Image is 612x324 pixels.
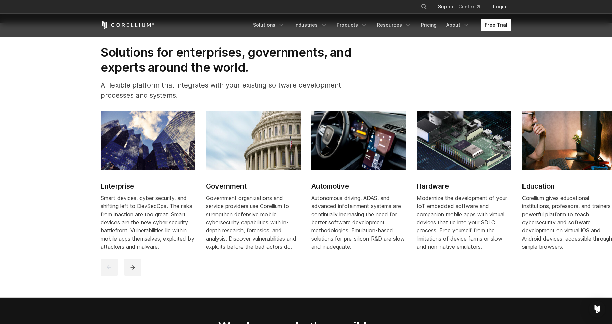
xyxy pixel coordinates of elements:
[417,19,441,31] a: Pricing
[481,19,511,31] a: Free Trial
[417,111,511,258] a: Hardware Hardware Modernize the development of your IoT embedded software and companion mobile ap...
[101,194,195,251] div: Smart devices, cyber security, and shifting left to DevSecOps. The risks from inaction are too gr...
[101,111,195,170] img: Enterprise
[589,301,605,317] div: Open Intercom Messenger
[373,19,415,31] a: Resources
[311,194,406,251] div: Autonomous driving, ADAS, and advanced infotainment systems are continually increasing the need f...
[488,1,511,13] a: Login
[101,45,370,75] h2: Solutions for enterprises, governments, and experts around the world.
[124,259,141,276] button: next
[101,181,195,191] h2: Enterprise
[249,19,511,31] div: Navigation Menu
[249,19,289,31] a: Solutions
[101,111,195,258] a: Enterprise Enterprise Smart devices, cyber security, and shifting left to DevSecOps. The risks fr...
[412,1,511,13] div: Navigation Menu
[290,19,331,31] a: Industries
[206,111,301,170] img: Government
[206,194,301,251] div: Government organizations and service providers use Corellium to strengthen defensive mobile cyber...
[206,181,301,191] h2: Government
[418,1,430,13] button: Search
[311,111,406,170] img: Automotive
[442,19,474,31] a: About
[433,1,485,13] a: Support Center
[333,19,372,31] a: Products
[311,111,406,258] a: Automotive Automotive Autonomous driving, ADAS, and advanced infotainment systems are continually...
[417,195,507,250] span: Modernize the development of your IoT embedded software and companion mobile apps with virtual de...
[417,111,511,170] img: Hardware
[101,259,118,276] button: previous
[101,21,154,29] a: Corellium Home
[417,181,511,191] h2: Hardware
[101,80,370,100] p: A flexible platform that integrates with your existing software development processes and systems.
[311,181,406,191] h2: Automotive
[206,111,301,258] a: Government Government Government organizations and service providers use Corellium to strengthen ...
